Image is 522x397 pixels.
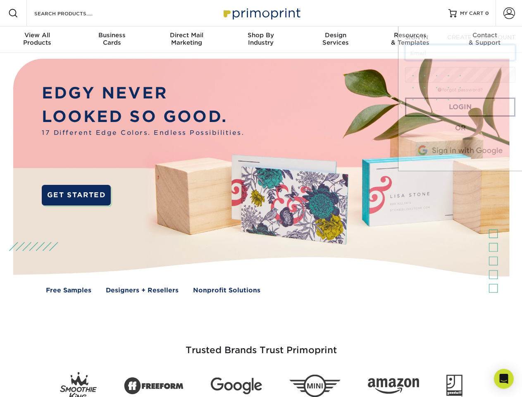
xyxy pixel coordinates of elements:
a: Resources& Templates [373,26,447,53]
span: CREATE AN ACCOUNT [447,34,515,41]
img: Primoprint [220,4,303,22]
a: Designers + Resellers [106,286,179,295]
div: & Templates [373,31,447,46]
span: 17 Different Edge Colors. Endless Possibilities. [42,128,244,138]
span: Resources [373,31,447,39]
input: SEARCH PRODUCTS..... [33,8,114,18]
a: BusinessCards [74,26,149,53]
a: DesignServices [298,26,373,53]
input: Email [405,45,515,60]
div: Services [298,31,373,46]
img: Goodwill [446,375,462,397]
a: Shop ByIndustry [224,26,298,53]
span: 0 [485,10,489,16]
iframe: Google Customer Reviews [2,372,70,394]
div: Marketing [149,31,224,46]
p: EDGY NEVER [42,81,244,105]
a: Free Samples [46,286,91,295]
img: Amazon [368,378,419,394]
p: LOOKED SO GOOD. [42,105,244,129]
a: Direct MailMarketing [149,26,224,53]
span: SIGN IN [405,34,428,41]
span: Business [74,31,149,39]
a: Login [405,98,515,117]
div: Cards [74,31,149,46]
h3: Trusted Brands Trust Primoprint [19,325,503,366]
span: MY CART [460,10,484,17]
div: Open Intercom Messenger [494,369,514,389]
a: forgot password? [438,87,483,93]
span: Direct Mail [149,31,224,39]
div: OR [405,123,515,133]
span: Shop By [224,31,298,39]
div: Industry [224,31,298,46]
a: GET STARTED [42,185,111,206]
a: Nonprofit Solutions [193,286,260,295]
span: Design [298,31,373,39]
img: Google [211,378,262,395]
